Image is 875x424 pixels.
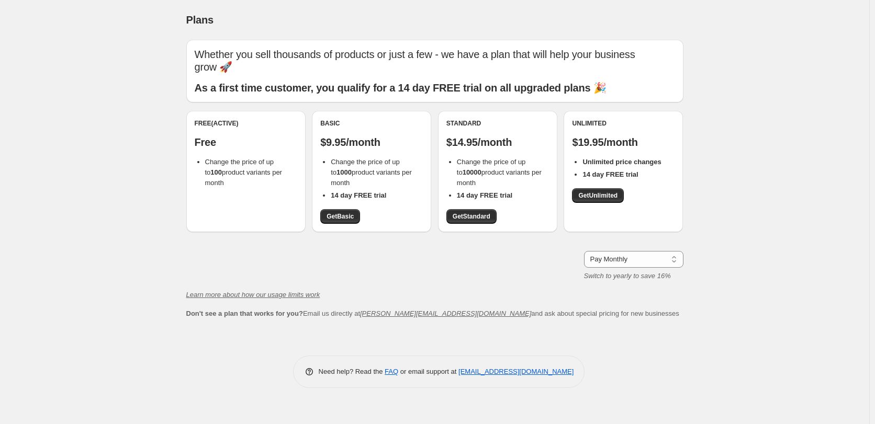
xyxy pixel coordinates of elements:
[319,368,385,375] span: Need help? Read the
[582,158,661,166] b: Unlimited price changes
[327,212,354,221] span: Get Basic
[572,188,624,203] a: GetUnlimited
[331,158,412,187] span: Change the price of up to product variants per month
[205,158,282,187] span: Change the price of up to product variants per month
[446,136,549,148] p: $14.95/month
[463,168,481,176] b: 10000
[457,191,512,199] b: 14 day FREE trial
[195,82,607,94] b: As a first time customer, you qualify for a 14 day FREE trial on all upgraded plans 🎉
[186,310,679,317] span: Email us directly at and ask about special pricing for new businesses
[186,14,214,26] span: Plans
[572,136,675,148] p: $19.95/month
[398,368,458,375] span: or email support at
[578,191,618,200] span: Get Unlimited
[210,168,222,176] b: 100
[336,168,352,176] b: 1000
[457,158,542,187] span: Change the price of up to product variants per month
[458,368,574,375] a: [EMAIL_ADDRESS][DOMAIN_NAME]
[186,291,320,299] a: Learn more about how our usage limits work
[584,272,671,280] i: Switch to yearly to save 16%
[320,119,423,128] div: Basic
[385,368,398,375] a: FAQ
[195,48,675,73] p: Whether you sell thousands of products or just a few - we have a plan that will help your busines...
[186,310,303,317] b: Don't see a plan that works for you?
[446,119,549,128] div: Standard
[195,119,297,128] div: Free (Active)
[572,119,675,128] div: Unlimited
[320,136,423,148] p: $9.95/month
[453,212,490,221] span: Get Standard
[360,310,531,317] a: [PERSON_NAME][EMAIL_ADDRESS][DOMAIN_NAME]
[446,209,497,224] a: GetStandard
[582,170,638,178] b: 14 day FREE trial
[195,136,297,148] p: Free
[320,209,360,224] a: GetBasic
[331,191,386,199] b: 14 day FREE trial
